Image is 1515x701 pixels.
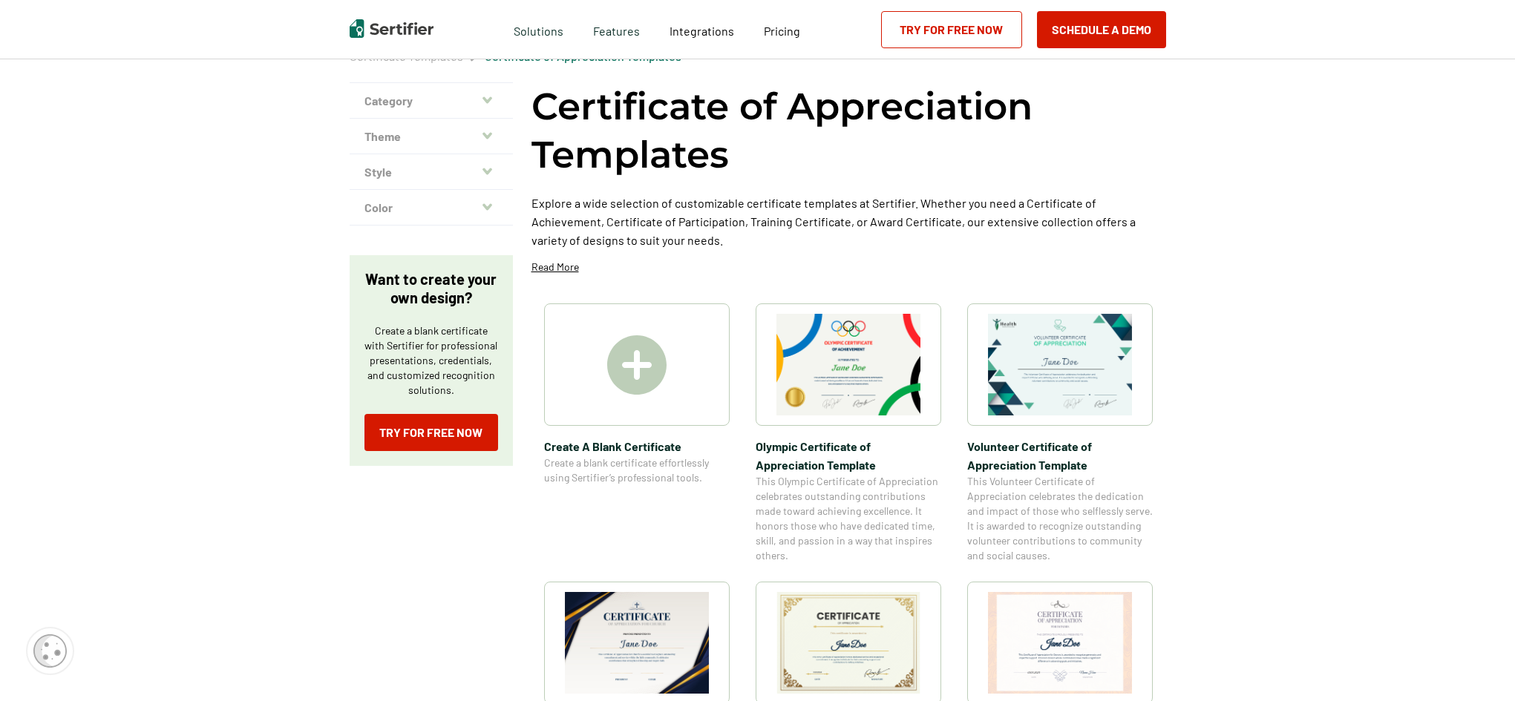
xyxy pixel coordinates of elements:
p: Read More [531,260,579,274]
img: Certificate of Appreciation for Donors​ Template [988,592,1132,694]
span: Olympic Certificate of Appreciation​ Template [756,437,941,474]
a: Volunteer Certificate of Appreciation TemplateVolunteer Certificate of Appreciation TemplateThis ... [967,303,1153,563]
a: Try for Free Now [364,414,498,451]
span: Create a blank certificate effortlessly using Sertifier’s professional tools. [544,455,730,485]
a: Olympic Certificate of Appreciation​ TemplateOlympic Certificate of Appreciation​ TemplateThis Ol... [756,303,941,563]
p: Create a blank certificate with Sertifier for professional presentations, credentials, and custom... [364,323,498,398]
h1: Certificate of Appreciation Templates [531,82,1166,179]
span: Features [593,20,640,39]
button: Category [350,83,513,119]
img: Certificate of Appreciation for Church​ [565,592,709,694]
span: Integrations [670,24,734,38]
img: Create A Blank Certificate [607,335,667,395]
span: This Olympic Certificate of Appreciation celebrates outstanding contributions made toward achievi... [756,474,941,563]
button: Color [350,190,513,226]
img: Volunteer Certificate of Appreciation Template [988,314,1132,415]
img: Army Certificate of Appreciation​ Template [776,592,920,694]
button: Theme [350,119,513,154]
a: Pricing [764,20,800,39]
span: Create A Blank Certificate [544,437,730,455]
span: This Volunteer Certificate of Appreciation celebrates the dedication and impact of those who self... [967,474,1153,563]
img: Olympic Certificate of Appreciation​ Template [776,314,920,415]
button: Schedule a Demo [1037,11,1166,48]
img: Sertifier | Digital Credentialing Platform [350,19,433,38]
button: Style [350,154,513,190]
p: Explore a wide selection of customizable certificate templates at Sertifier. Whether you need a C... [531,194,1166,249]
span: Volunteer Certificate of Appreciation Template [967,437,1153,474]
a: Try for Free Now [881,11,1022,48]
a: Integrations [670,20,734,39]
iframe: Chat Widget [1441,630,1515,701]
img: Cookie Popup Icon [33,634,67,668]
p: Want to create your own design? [364,270,498,307]
span: Pricing [764,24,800,38]
span: Solutions [514,20,563,39]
